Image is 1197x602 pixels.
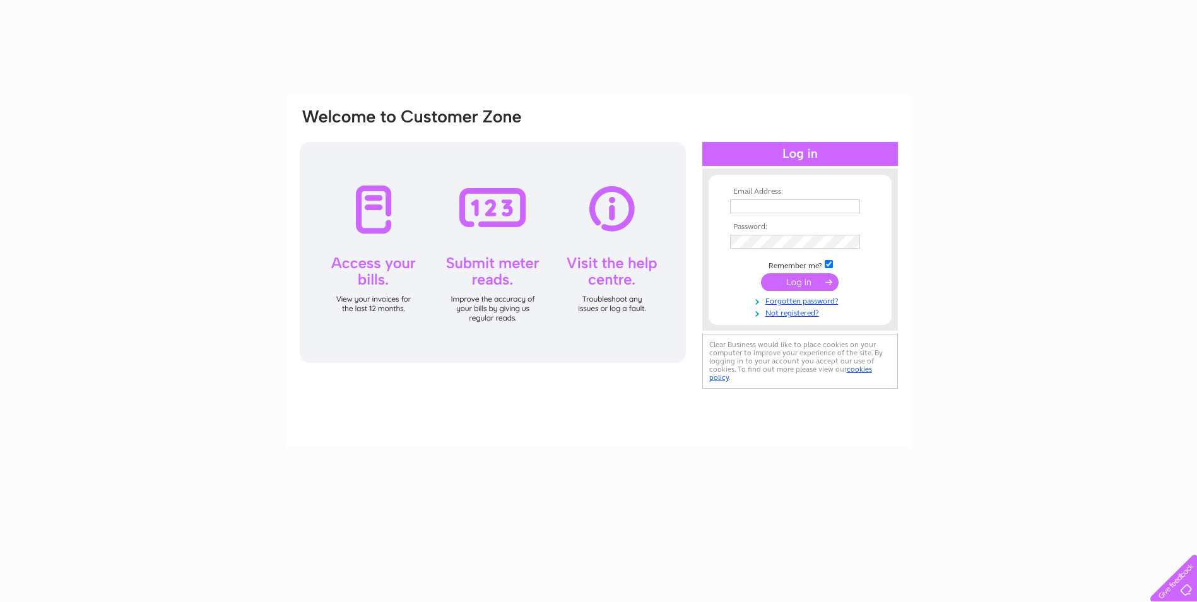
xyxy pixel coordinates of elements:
[727,258,873,271] td: Remember me?
[730,306,873,318] a: Not registered?
[709,365,872,382] a: cookies policy
[727,187,873,196] th: Email Address:
[702,334,898,389] div: Clear Business would like to place cookies on your computer to improve your experience of the sit...
[730,294,873,306] a: Forgotten password?
[727,223,873,232] th: Password:
[761,273,839,291] input: Submit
